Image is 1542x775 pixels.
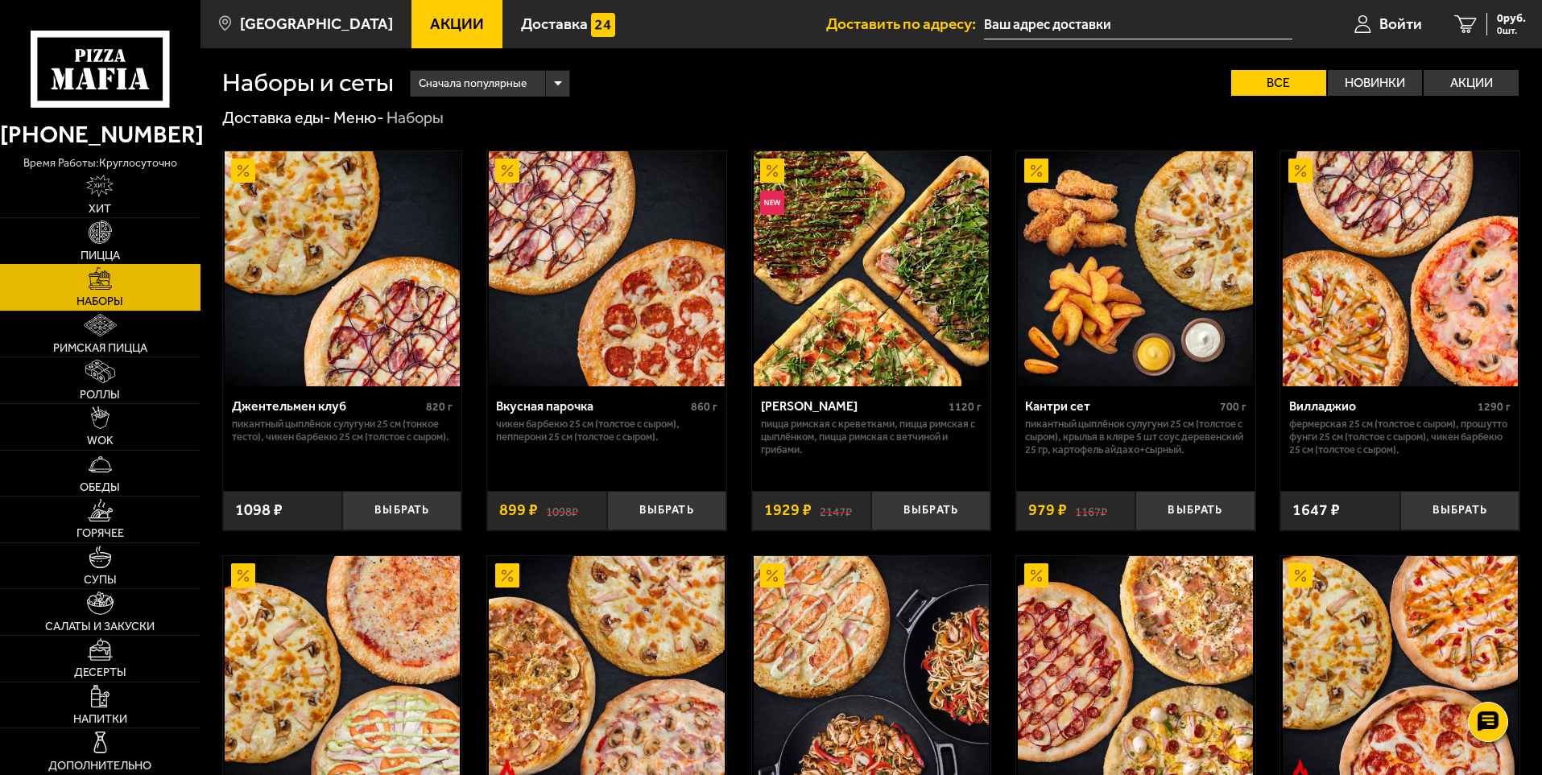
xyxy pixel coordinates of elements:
[80,482,120,493] span: Обеды
[430,16,484,31] span: Акции
[1478,400,1511,414] span: 1290 г
[1231,70,1326,96] label: Все
[496,418,717,443] p: Чикен Барбекю 25 см (толстое с сыром), Пепперони 25 см (толстое с сыром).
[1283,151,1518,386] img: Вилладжио
[871,491,990,530] button: Выбрать
[89,204,111,215] span: Хит
[1024,159,1048,183] img: Акционный
[1424,70,1519,96] label: Акции
[495,159,519,183] img: Акционный
[820,502,852,518] s: 2147 ₽
[87,435,114,447] span: WOK
[222,70,394,96] h1: Наборы и сеты
[495,563,519,587] img: Акционный
[225,151,460,386] img: Джентельмен клуб
[222,108,331,127] a: Доставка еды-
[760,159,784,183] img: Акционный
[1288,563,1313,587] img: Акционный
[1220,400,1246,414] span: 700 г
[489,151,724,386] img: Вкусная парочка
[76,296,123,307] span: Наборы
[760,563,784,587] img: Акционный
[760,191,784,215] img: Новинка
[235,502,283,518] span: 1098 ₽
[754,151,989,386] img: Мама Миа
[521,16,588,31] span: Доставка
[1289,398,1474,414] div: Вилладжио
[419,68,527,99] span: Сначала популярные
[223,151,462,386] a: АкционныйДжентельмен клуб
[1497,26,1526,35] span: 0 шт.
[232,418,453,443] p: Пикантный цыплёнок сулугуни 25 см (тонкое тесто), Чикен Барбекю 25 см (толстое с сыром).
[591,13,615,37] img: 15daf4d41897b9f0e9f617042186c801.svg
[80,390,120,401] span: Роллы
[84,575,117,586] span: Супы
[546,502,578,518] s: 1098 ₽
[499,502,538,518] span: 899 ₽
[761,398,945,414] div: [PERSON_NAME]
[81,250,120,262] span: Пицца
[426,400,453,414] span: 820 г
[1400,491,1519,530] button: Выбрать
[240,16,393,31] span: [GEOGRAPHIC_DATA]
[45,621,155,633] span: Салаты и закуски
[74,667,126,678] span: Десерты
[1289,418,1511,456] p: Фермерская 25 см (толстое с сыром), Прошутто Фунги 25 см (толстое с сыром), Чикен Барбекю 25 см (...
[1280,151,1519,386] a: АкционныйВилладжио
[1379,16,1422,31] span: Войти
[231,159,255,183] img: Акционный
[826,16,984,31] span: Доставить по адресу:
[691,400,717,414] span: 860 г
[1016,151,1255,386] a: АкционныйКантри сет
[342,491,461,530] button: Выбрать
[1025,398,1216,414] div: Кантри сет
[48,761,151,772] span: Дополнительно
[76,528,124,539] span: Горячее
[761,418,982,456] p: Пицца Римская с креветками, Пицца Римская с цыплёнком, Пицца Римская с ветчиной и грибами.
[1292,502,1340,518] span: 1647 ₽
[1018,151,1253,386] img: Кантри сет
[752,151,991,386] a: АкционныйНовинкаМама Миа
[1025,418,1246,456] p: Пикантный цыплёнок сулугуни 25 см (толстое с сыром), крылья в кляре 5 шт соус деревенский 25 гр, ...
[764,502,812,518] span: 1929 ₽
[1288,159,1313,183] img: Акционный
[1497,13,1526,24] span: 0 руб.
[232,398,423,414] div: Джентельмен клуб
[487,151,726,386] a: АкционныйВкусная парочка
[231,563,255,587] img: Акционный
[949,400,982,414] span: 1120 г
[607,491,726,530] button: Выбрать
[984,10,1292,39] input: Ваш адрес доставки
[1075,502,1107,518] s: 1167 ₽
[1024,563,1048,587] img: Акционный
[53,343,147,354] span: Римская пицца
[1135,491,1255,530] button: Выбрать
[73,714,127,725] span: Напитки
[387,108,444,129] div: Наборы
[496,398,687,414] div: Вкусная парочка
[1028,502,1067,518] span: 979 ₽
[1328,70,1423,96] label: Новинки
[333,108,384,127] a: Меню-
